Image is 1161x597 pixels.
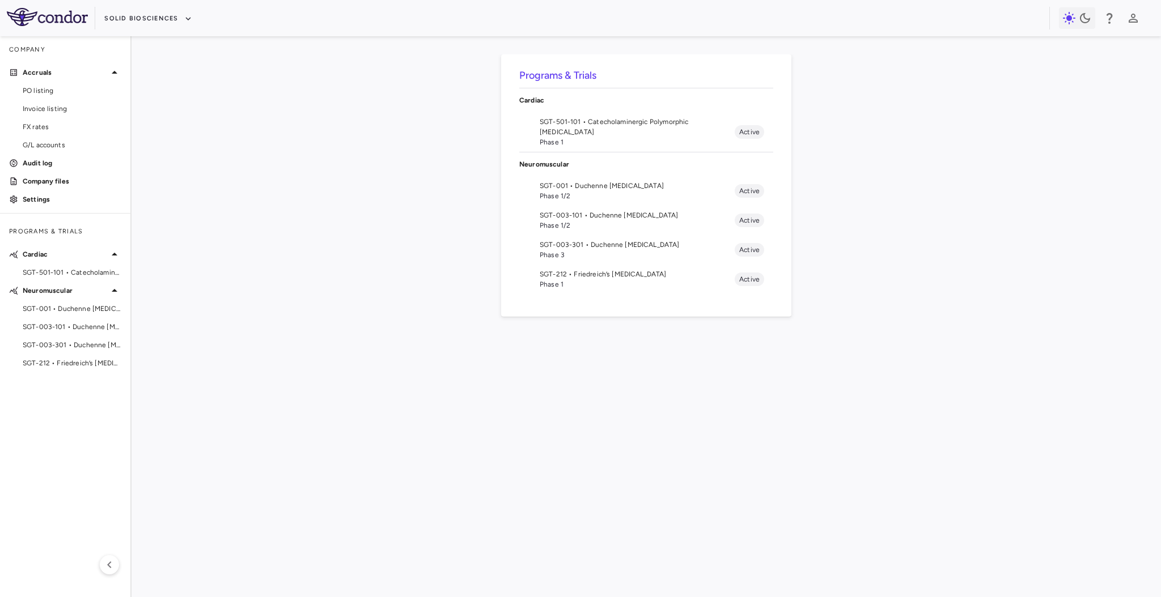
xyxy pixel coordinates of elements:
[23,104,121,114] span: Invoice listing
[23,285,108,296] p: Neuromuscular
[23,67,108,78] p: Accruals
[519,206,773,235] li: SGT-003-101 • Duchenne [MEDICAL_DATA]Phase 1/2Active
[735,127,764,137] span: Active
[104,10,192,28] button: Solid Biosciences
[23,358,121,368] span: SGT-212 • Friedreich’s [MEDICAL_DATA]
[23,249,108,259] p: Cardiac
[540,181,735,191] span: SGT-001 • Duchenne [MEDICAL_DATA]
[540,137,735,147] span: Phase 1
[540,117,735,137] span: SGT-501-101 • Catecholaminergic Polymorphic [MEDICAL_DATA]
[23,122,121,132] span: FX rates
[519,152,773,176] div: Neuromuscular
[540,250,735,260] span: Phase 3
[735,245,764,255] span: Active
[540,240,735,250] span: SGT-003-301 • Duchenne [MEDICAL_DATA]
[23,86,121,96] span: PO listing
[7,8,88,26] img: logo-full-SnFGN8VE.png
[540,220,735,231] span: Phase 1/2
[519,265,773,294] li: SGT-212 • Friedreich’s [MEDICAL_DATA]Phase 1Active
[519,112,773,152] li: SGT-501-101 • Catecholaminergic Polymorphic [MEDICAL_DATA]Phase 1Active
[23,267,121,278] span: SGT-501-101 • Catecholaminergic Polymorphic [MEDICAL_DATA]
[23,194,121,204] p: Settings
[540,279,735,289] span: Phase 1
[519,235,773,265] li: SGT-003-301 • Duchenne [MEDICAL_DATA]Phase 3Active
[540,191,735,201] span: Phase 1/2
[23,340,121,350] span: SGT-003-301 • Duchenne [MEDICAL_DATA]
[519,176,773,206] li: SGT-001 • Duchenne [MEDICAL_DATA]Phase 1/2Active
[23,176,121,186] p: Company files
[519,95,773,105] p: Cardiac
[23,304,121,314] span: SGT-001 • Duchenne [MEDICAL_DATA]
[540,210,735,220] span: SGT-003-101 • Duchenne [MEDICAL_DATA]
[735,186,764,196] span: Active
[735,274,764,284] span: Active
[540,269,735,279] span: SGT-212 • Friedreich’s [MEDICAL_DATA]
[23,158,121,168] p: Audit log
[735,215,764,225] span: Active
[23,322,121,332] span: SGT-003-101 • Duchenne [MEDICAL_DATA]
[23,140,121,150] span: G/L accounts
[519,68,773,83] h6: Programs & Trials
[519,159,773,169] p: Neuromuscular
[519,88,773,112] div: Cardiac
